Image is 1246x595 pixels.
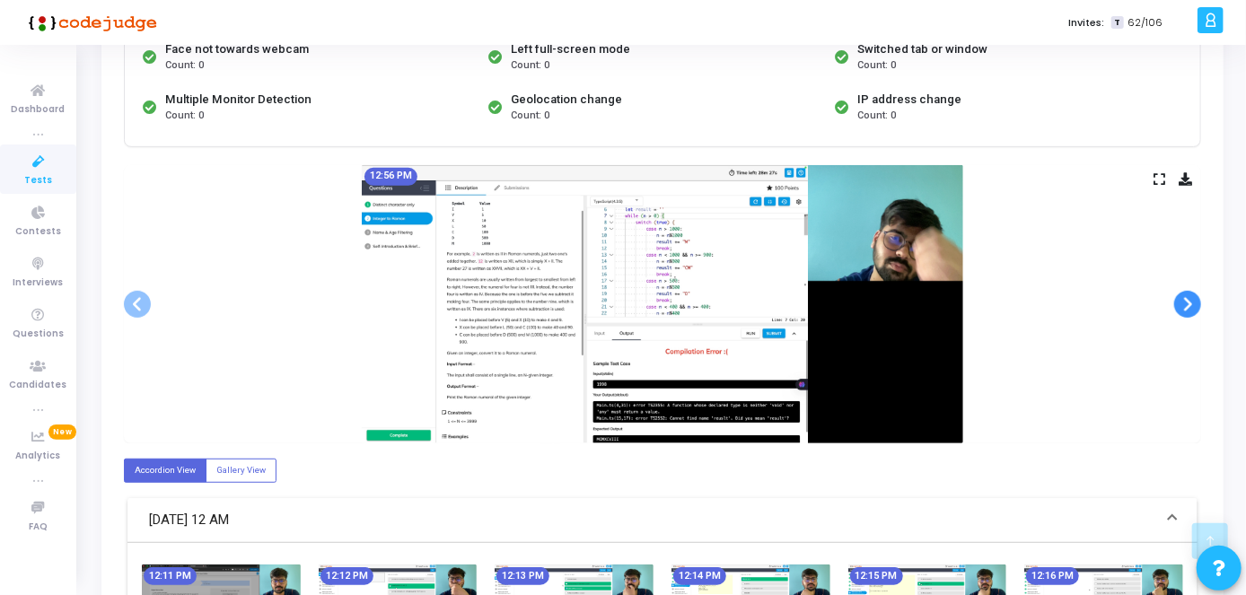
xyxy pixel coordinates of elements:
[29,520,48,535] span: FAQ
[320,567,373,585] mat-chip: 12:12 PM
[13,327,64,342] span: Questions
[511,109,549,124] span: Count: 0
[165,109,204,124] span: Count: 0
[13,276,64,291] span: Interviews
[144,567,197,585] mat-chip: 12:11 PM
[1111,16,1123,30] span: T
[857,58,896,74] span: Count: 0
[48,424,76,440] span: New
[673,567,726,585] mat-chip: 12:14 PM
[12,102,66,118] span: Dashboard
[24,173,52,188] span: Tests
[362,165,963,444] img: screenshot-1760340372679.jpeg
[511,58,549,74] span: Count: 0
[857,40,987,58] div: Switched tab or window
[1026,567,1079,585] mat-chip: 12:16 PM
[165,58,204,74] span: Count: 0
[165,40,309,58] div: Face not towards webcam
[511,40,630,58] div: Left full-screen mode
[857,109,896,124] span: Count: 0
[127,498,1198,543] mat-expansion-panel-header: [DATE] 12 AM
[16,449,61,464] span: Analytics
[1068,15,1104,31] label: Invites:
[10,378,67,393] span: Candidates
[22,4,157,40] img: logo
[206,459,276,483] label: Gallery View
[149,510,1154,530] mat-panel-title: [DATE] 12 AM
[165,91,311,109] div: Multiple Monitor Detection
[857,91,961,109] div: IP address change
[1128,15,1163,31] span: 62/106
[124,459,206,483] label: Accordion View
[364,168,417,186] mat-chip: 12:56 PM
[496,567,549,585] mat-chip: 12:13 PM
[511,91,622,109] div: Geolocation change
[15,224,61,240] span: Contests
[850,567,903,585] mat-chip: 12:15 PM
